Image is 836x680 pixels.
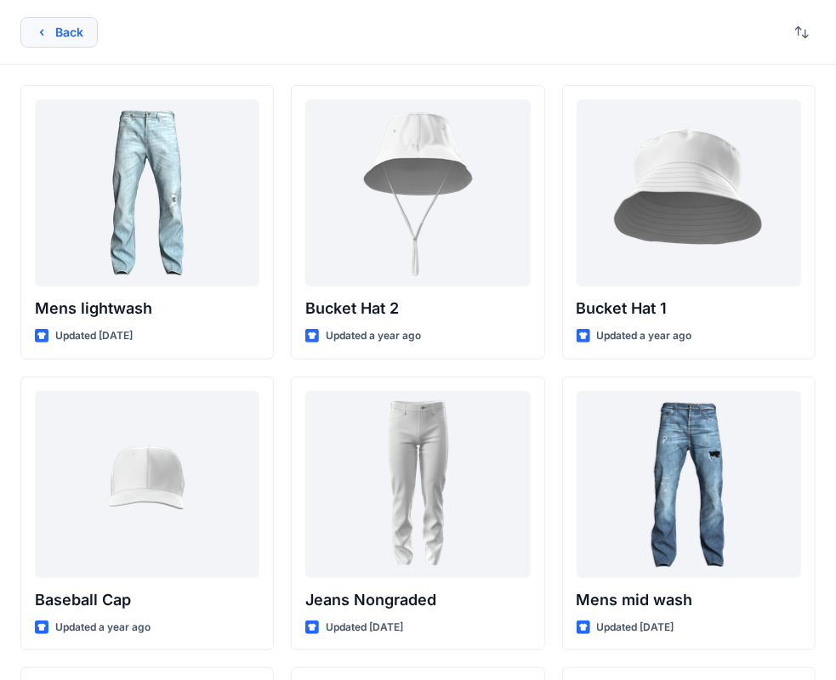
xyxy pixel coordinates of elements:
[326,327,421,345] p: Updated a year ago
[305,588,530,612] p: Jeans Nongraded
[305,99,530,286] a: Bucket Hat 2
[55,619,151,637] p: Updated a year ago
[577,99,801,286] a: Bucket Hat 1
[577,391,801,578] a: Mens mid wash
[305,391,530,578] a: Jeans Nongraded
[35,391,259,578] a: Baseball Cap
[35,99,259,286] a: Mens lightwash
[55,327,133,345] p: Updated [DATE]
[305,297,530,320] p: Bucket Hat 2
[326,619,403,637] p: Updated [DATE]
[577,588,801,612] p: Mens mid wash
[35,297,259,320] p: Mens lightwash
[597,619,674,637] p: Updated [DATE]
[577,297,801,320] p: Bucket Hat 1
[35,588,259,612] p: Baseball Cap
[597,327,692,345] p: Updated a year ago
[20,17,98,48] button: Back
